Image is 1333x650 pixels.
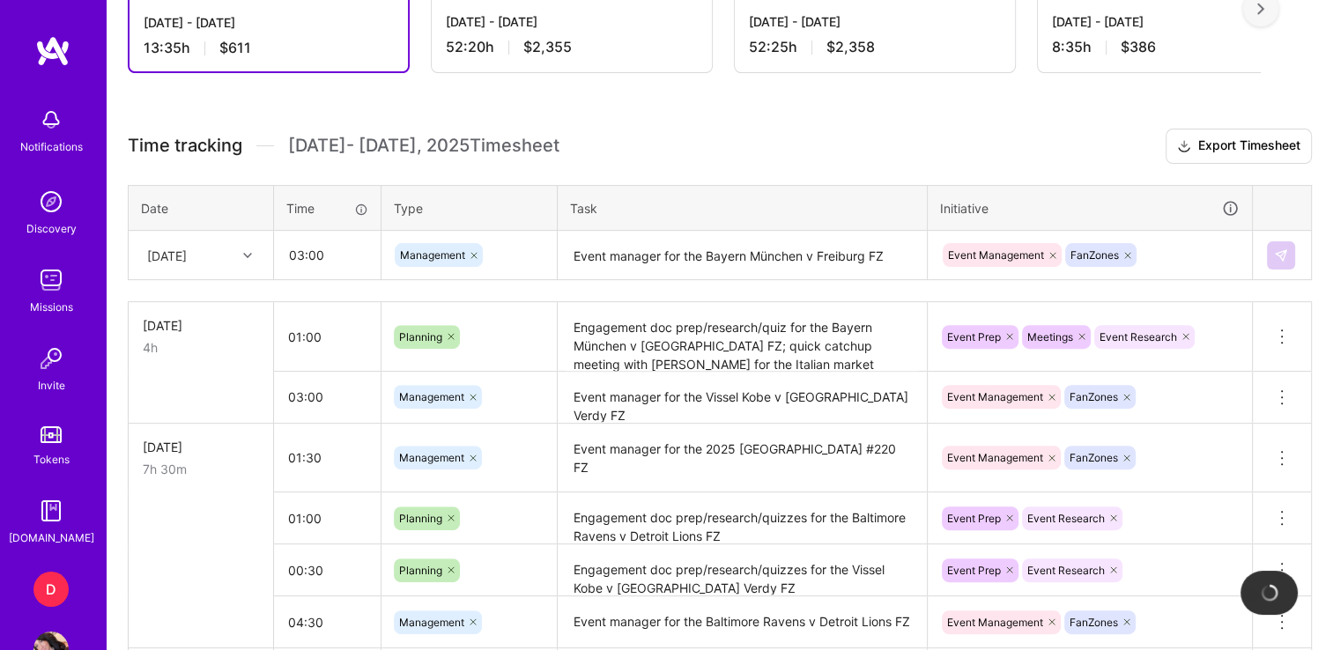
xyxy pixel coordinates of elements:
input: HH:MM [274,495,381,542]
span: Event Management [948,248,1044,262]
span: Event Prep [947,512,1001,525]
textarea: Engagement doc prep/research/quizzes for the Baltimore Ravens v Detroit Lions FZ [559,494,925,543]
div: [DATE] [143,438,259,456]
span: Event Management [947,451,1043,464]
div: Missions [30,298,73,316]
div: null [1267,241,1297,270]
textarea: Event manager for the 2025 [GEOGRAPHIC_DATA] #220 FZ [559,425,925,491]
input: HH:MM [275,232,380,278]
div: [DATE] - [DATE] [1052,12,1304,31]
span: Management [399,390,464,403]
div: D [33,572,69,607]
div: 8:35 h [1052,38,1304,56]
input: HH:MM [274,599,381,646]
div: Invite [38,376,65,395]
span: $611 [219,39,251,57]
textarea: Event manager for the Baltimore Ravens v Detroit Lions FZ [559,598,925,646]
span: Management [399,451,464,464]
img: tokens [41,426,62,443]
textarea: Event manager for the Bayern München v Freiburg FZ [559,233,925,279]
span: [DATE] - [DATE] , 2025 Timesheet [288,135,559,157]
div: 13:35 h [144,39,394,57]
span: Event Management [947,390,1043,403]
th: Type [381,185,558,231]
div: [DATE] [143,316,259,335]
span: Event Research [1100,330,1177,343]
i: icon Chevron [243,251,252,260]
button: Export Timesheet [1166,129,1312,164]
textarea: Event manager for the Vissel Kobe v [GEOGRAPHIC_DATA] Verdy FZ [559,373,925,422]
div: [DATE] [147,246,187,264]
div: Time [286,199,368,218]
img: logo [35,35,70,67]
div: [DATE] - [DATE] [144,13,394,32]
th: Task [558,185,928,231]
div: 7h 30m [143,460,259,478]
div: Initiative [940,198,1240,218]
div: 52:20 h [446,38,698,56]
span: Planning [399,564,442,577]
div: [DATE] - [DATE] [446,12,698,31]
span: Event Research [1027,564,1105,577]
span: Planning [399,330,442,343]
img: right [1257,3,1264,15]
div: [DOMAIN_NAME] [9,528,94,547]
input: HH:MM [274,373,381,420]
div: Discovery [26,219,77,238]
span: Planning [399,512,442,525]
input: HH:MM [274,547,381,594]
span: FanZones [1070,248,1119,262]
img: teamwork [33,262,69,298]
img: Submit [1274,248,1288,262]
span: $2,355 [523,38,572,56]
span: Management [400,248,465,262]
div: 4h [143,338,259,357]
span: FanZones [1070,451,1118,464]
div: Tokens [33,450,70,469]
div: 52:25 h [749,38,1001,56]
div: Notifications [20,137,83,156]
img: bell [33,102,69,137]
input: HH:MM [274,434,381,481]
span: Event Prep [947,564,1001,577]
i: icon Download [1177,137,1191,156]
img: loading [1258,581,1280,603]
span: Event Prep [947,330,1001,343]
span: FanZones [1070,616,1118,629]
span: FanZones [1070,390,1118,403]
textarea: Engagement doc prep/research/quiz for the Bayern München v [GEOGRAPHIC_DATA] FZ; quick catchup me... [559,304,925,371]
span: $2,358 [826,38,875,56]
input: HH:MM [274,314,381,360]
span: Time tracking [128,135,242,157]
img: guide book [33,493,69,528]
img: Invite [33,341,69,376]
img: discovery [33,184,69,219]
span: Management [399,616,464,629]
div: [DATE] - [DATE] [749,12,1001,31]
a: D [29,572,73,607]
span: Event Management [947,616,1043,629]
th: Date [129,185,274,231]
span: $386 [1121,38,1156,56]
span: Meetings [1027,330,1073,343]
span: Event Research [1027,512,1105,525]
textarea: Engagement doc prep/research/quizzes for the Vissel Kobe v [GEOGRAPHIC_DATA] Verdy FZ [559,546,925,595]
